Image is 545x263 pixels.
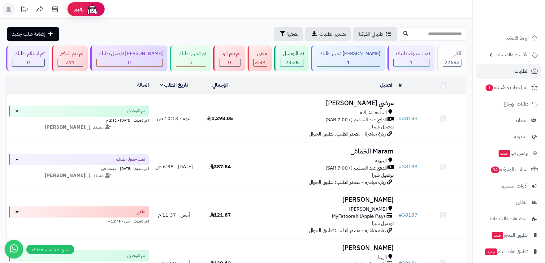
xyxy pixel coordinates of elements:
[219,50,240,57] div: لم يتم الرد
[86,3,98,15] img: ai-face.png
[504,100,529,108] span: طلبات الإرجاع
[317,50,380,57] div: [PERSON_NAME] تجهيز طلبك
[210,211,231,219] span: 121.87
[45,123,85,131] strong: [PERSON_NAME]
[212,81,228,89] a: الإجمالي
[399,211,417,219] a: #38187
[273,45,309,71] a: تم التوصيل 23.3K
[4,172,154,179] div: مسند إلى:
[176,59,205,66] div: 0
[501,182,528,190] span: أدوات التسويق
[136,209,145,215] span: ملغي
[399,163,417,170] a: #38188
[254,59,267,66] div: 3827
[97,59,162,66] div: 0
[476,113,541,128] a: العملاء
[476,146,541,161] a: وآتس آبجديد
[476,195,541,210] a: التقارير
[137,81,149,89] a: الحالة
[280,50,304,57] div: تم التوصيل
[9,117,149,123] div: اخر تحديث: [DATE] - 2:32 م
[476,162,541,177] a: السلات المتروكة34
[158,211,190,219] span: أمس - 11:37 م
[7,27,59,41] a: إضافة طلب جديد
[285,59,299,66] span: 23.3K
[326,165,387,172] span: الدفع عند التسليم (+7.00 SAR)
[476,31,541,46] a: لوحة التحكم
[490,165,529,174] span: السلات المتروكة
[245,196,393,203] h3: [PERSON_NAME]
[476,97,541,111] a: طلبات الإرجاع
[349,206,387,213] span: [PERSON_NAME]
[492,232,503,239] span: جديد
[485,247,528,256] span: تطبيق نقاط البيع
[127,253,145,259] span: تم التوصيل
[12,59,44,66] div: 0
[491,231,528,239] span: تطبيق المتجر
[372,220,394,227] span: توصيل شبرا
[176,50,206,57] div: تم تجهيز طلبك
[319,30,346,38] span: تصدير الطلبات
[358,30,383,38] span: طلباتي المُوكلة
[506,34,529,43] span: لوحة التحكم
[50,45,89,71] a: لم يتم الدفع 371
[280,59,303,66] div: 23343
[155,163,193,170] span: [DATE] - 6:38 ص
[309,227,386,234] span: زيارة مباشرة - مصدر الطلب: تطبيق الجوال
[476,80,541,95] a: المراجعات والأسئلة1
[378,254,387,261] span: الهدا
[476,244,541,259] a: تطبيق نقاط البيعجديد
[495,50,529,59] span: الأقسام والمنتجات
[317,59,380,66] div: 1
[516,198,528,207] span: التقارير
[4,124,154,131] div: مسند إلى:
[486,84,493,91] span: 1
[9,165,149,171] div: اخر تحديث: [DATE] - 11:47 ص
[326,116,387,123] span: الدفع عند التسليم (+7.00 SAR)
[399,211,402,219] span: #
[399,115,417,122] a: #38189
[372,171,394,179] span: توصيل شبرا
[287,30,298,38] span: تصفية
[516,116,528,125] span: العملاء
[58,50,83,57] div: لم يتم الدفع
[476,64,541,79] a: الطلبات
[9,218,149,224] div: اخر تحديث: أمس - 11:48 م
[309,179,386,186] span: زيارة مباشرة - مصدر الطلب: تطبيق الجوال
[485,248,497,255] span: جديد
[499,150,510,157] span: جديد
[245,100,393,107] h3: مرضي [PERSON_NAME]
[353,27,397,41] a: طلباتي المُوكلة
[12,30,45,38] span: إضافة طلب جديد
[375,157,387,165] span: الحوية
[45,172,85,179] strong: [PERSON_NAME]
[309,130,386,138] span: زيارة مباشرة - مصدر الطلب: تطبيق الجوال
[310,45,386,71] a: [PERSON_NAME] تجهيز طلبك 1
[380,81,394,89] a: العميل
[245,148,393,155] h3: Maram الخماش
[127,108,145,114] span: تم التوصيل
[436,45,467,71] a: الكل27543
[210,163,231,170] span: 387.54
[514,67,529,75] span: الطلبات
[332,213,385,220] span: MyFatoorah (Apple Pay)
[386,45,435,71] a: تمت جدولة طلبك 1
[74,6,84,13] span: رفيق
[219,59,240,66] div: 0
[66,59,75,66] span: 371
[498,149,528,157] span: وآتس آب
[444,59,460,66] span: 27543
[347,59,350,66] span: 1
[443,50,461,57] div: الكل
[96,50,163,57] div: [PERSON_NAME] توصيل طلبك
[476,211,541,226] a: التطبيقات والخدمات
[89,45,169,71] a: [PERSON_NAME] توصيل طلبك 0
[58,59,83,66] div: 371
[253,50,267,57] div: ملغي
[169,45,212,71] a: تم تجهيز طلبك 0
[399,163,402,170] span: #
[399,81,402,89] a: #
[274,27,303,41] button: تصفية
[399,115,402,122] span: #
[12,50,45,57] div: تم استلام طلبك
